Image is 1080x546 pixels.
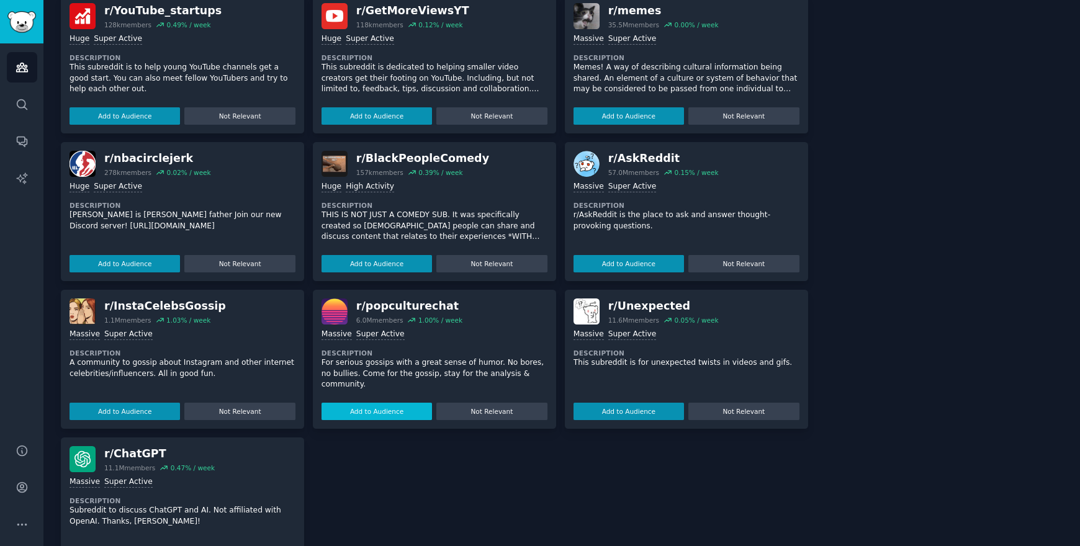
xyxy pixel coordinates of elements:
[608,3,719,19] div: r/ memes
[608,20,659,29] div: 35.5M members
[574,34,604,45] div: Massive
[104,329,153,341] div: Super Active
[322,151,348,177] img: BlackPeopleComedy
[688,255,799,272] button: Not Relevant
[322,181,341,193] div: Huge
[574,107,684,125] button: Add to Audience
[356,20,403,29] div: 118k members
[356,3,469,19] div: r/ GetMoreViewsYT
[356,316,403,324] div: 6.0M members
[70,53,295,62] dt: Description
[322,34,341,45] div: Huge
[70,329,100,341] div: Massive
[574,201,799,210] dt: Description
[322,3,348,29] img: GetMoreViewsYT
[356,168,403,177] div: 157k members
[356,329,405,341] div: Super Active
[346,34,394,45] div: Super Active
[104,298,226,314] div: r/ InstaCelebsGossip
[346,181,394,193] div: High Activity
[70,446,96,472] img: ChatGPT
[70,477,100,488] div: Massive
[70,151,96,177] img: nbacirclejerk
[574,329,604,341] div: Massive
[608,329,657,341] div: Super Active
[322,107,432,125] button: Add to Audience
[70,403,180,420] button: Add to Audience
[574,210,799,231] p: r/AskReddit is the place to ask and answer thought-provoking questions.
[70,3,96,29] img: YouTube_startups
[322,357,547,390] p: For serious gossips with a great sense of humor. No bores, no bullies. Come for the gossip, stay ...
[608,34,657,45] div: Super Active
[322,53,547,62] dt: Description
[70,201,295,210] dt: Description
[184,403,295,420] button: Not Relevant
[574,151,600,177] img: AskReddit
[166,316,210,324] div: 1.03 % / week
[574,181,604,193] div: Massive
[436,107,547,125] button: Not Relevant
[608,316,659,324] div: 11.6M members
[70,255,180,272] button: Add to Audience
[166,20,210,29] div: 0.49 % / week
[70,107,180,125] button: Add to Audience
[70,496,295,505] dt: Description
[574,357,799,369] p: This subreddit is for unexpected twists in videos and gifs.
[104,168,151,177] div: 278k members
[104,151,211,166] div: r/ nbacirclejerk
[104,477,153,488] div: Super Active
[418,316,462,324] div: 1.00 % / week
[70,181,89,193] div: Huge
[608,168,659,177] div: 57.0M members
[104,3,222,19] div: r/ YouTube_startups
[574,403,684,420] button: Add to Audience
[574,255,684,272] button: Add to Audience
[94,34,142,45] div: Super Active
[94,181,142,193] div: Super Active
[171,463,215,472] div: 0.47 % / week
[70,210,295,231] p: [PERSON_NAME] is [PERSON_NAME] father Join our new Discord server! [URL][DOMAIN_NAME]
[688,403,799,420] button: Not Relevant
[166,168,210,177] div: 0.02 % / week
[322,298,348,324] img: popculturechat
[70,298,96,324] img: InstaCelebsGossip
[574,3,600,29] img: memes
[104,446,215,462] div: r/ ChatGPT
[674,20,718,29] div: 0.00 % / week
[356,151,489,166] div: r/ BlackPeopleComedy
[70,357,295,379] p: A community to gossip about Instagram and other internet celebrities/influencers. All in good fun.
[674,168,718,177] div: 0.15 % / week
[356,298,462,314] div: r/ popculturechat
[322,349,547,357] dt: Description
[322,403,432,420] button: Add to Audience
[104,463,155,472] div: 11.1M members
[436,403,547,420] button: Not Relevant
[322,255,432,272] button: Add to Audience
[70,34,89,45] div: Huge
[184,255,295,272] button: Not Relevant
[574,298,600,324] img: Unexpected
[322,329,352,341] div: Massive
[688,107,799,125] button: Not Relevant
[436,255,547,272] button: Not Relevant
[104,316,151,324] div: 1.1M members
[70,505,295,527] p: Subreddit to discuss ChatGPT and AI. Not affiliated with OpenAI. Thanks, [PERSON_NAME]!
[322,201,547,210] dt: Description
[104,20,151,29] div: 128k members
[674,316,718,324] div: 0.05 % / week
[418,20,462,29] div: 0.12 % / week
[322,62,547,95] p: This subreddit is dedicated to helping smaller video creators get their footing on YouTube. Inclu...
[7,11,36,33] img: GummySearch logo
[574,62,799,95] p: Memes! A way of describing cultural information being shared. An element of a culture or system o...
[608,151,719,166] div: r/ AskReddit
[70,349,295,357] dt: Description
[608,181,657,193] div: Super Active
[418,168,462,177] div: 0.39 % / week
[574,53,799,62] dt: Description
[70,62,295,95] p: This subreddit is to help young YouTube channels get a good start. You can also meet fellow YouTu...
[608,298,719,314] div: r/ Unexpected
[322,210,547,243] p: THIS IS NOT JUST A COMEDY SUB. It was specifically created so [DEMOGRAPHIC_DATA] people can share...
[184,107,295,125] button: Not Relevant
[574,349,799,357] dt: Description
